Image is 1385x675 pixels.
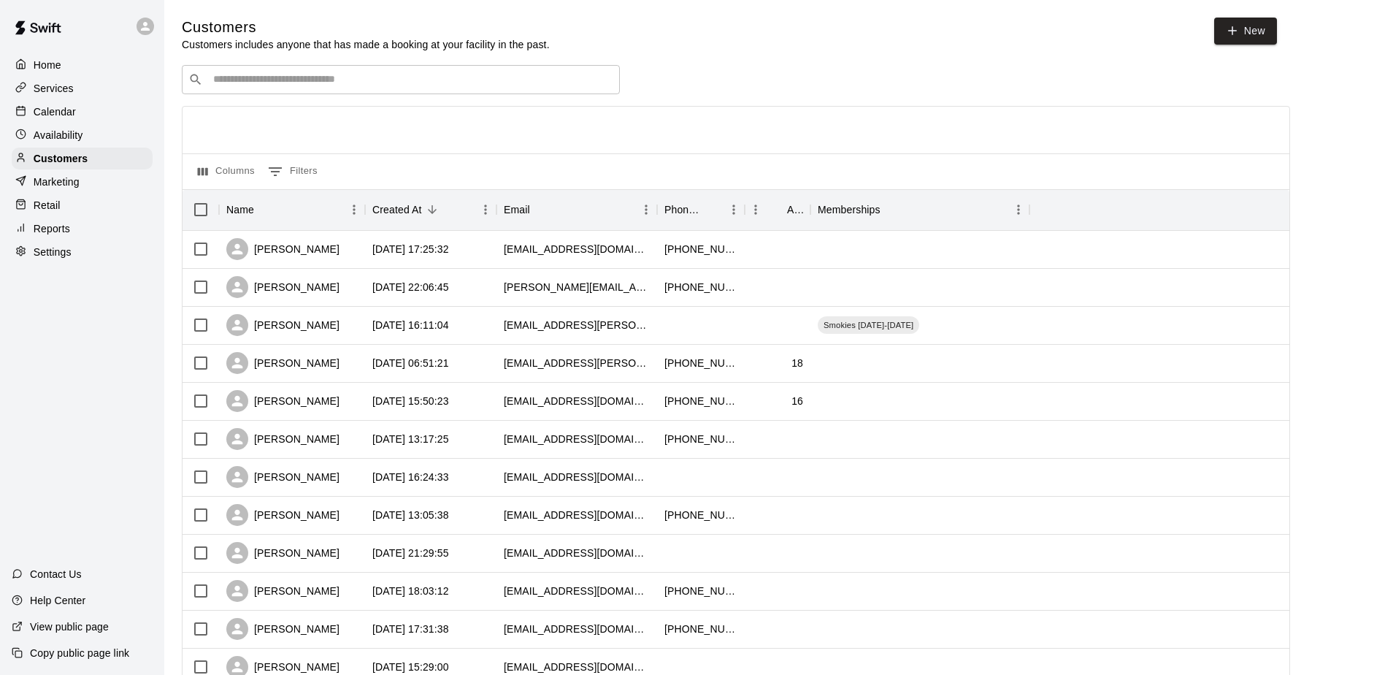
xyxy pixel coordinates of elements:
[226,580,339,602] div: [PERSON_NAME]
[226,542,339,564] div: [PERSON_NAME]
[372,356,449,370] div: 2025-09-09 06:51:21
[34,104,76,119] p: Calendar
[504,432,650,446] div: lsisemore1029@yahoo.com
[372,470,449,484] div: 2025-09-04 16:24:33
[504,622,650,636] div: wicket125@hotmail.com
[226,466,339,488] div: [PERSON_NAME]
[34,245,72,259] p: Settings
[635,199,657,221] button: Menu
[12,218,153,240] a: Reports
[791,394,803,408] div: 16
[530,199,550,220] button: Sort
[664,432,737,446] div: +14232604290
[12,148,153,169] a: Customers
[664,356,737,370] div: +14189327099
[504,660,650,674] div: bo9_uga@yahoo.com
[818,189,881,230] div: Memberships
[422,199,442,220] button: Sort
[504,356,650,370] div: jeromelehoux26@mccallie.org
[504,546,650,560] div: sdunn@thebeth.org
[34,58,61,72] p: Home
[226,352,339,374] div: [PERSON_NAME]
[787,189,803,230] div: Age
[34,175,80,189] p: Marketing
[810,189,1029,230] div: Memberships
[365,189,496,230] div: Created At
[723,199,745,221] button: Menu
[767,199,787,220] button: Sort
[34,221,70,236] p: Reports
[226,390,339,412] div: [PERSON_NAME]
[219,189,365,230] div: Name
[12,77,153,99] a: Services
[12,124,153,146] a: Availability
[182,37,550,52] p: Customers includes anyone that has made a booking at your facility in the past.
[226,276,339,298] div: [PERSON_NAME]
[12,171,153,193] a: Marketing
[818,319,919,331] span: Smokies [DATE]-[DATE]
[182,18,550,37] h5: Customers
[372,318,449,332] div: 2025-09-09 16:11:04
[791,356,803,370] div: 18
[504,189,530,230] div: Email
[745,199,767,221] button: Menu
[504,242,650,256] div: clmoore1220@gmail.com
[496,189,657,230] div: Email
[1214,18,1277,45] a: New
[264,160,321,183] button: Show filters
[372,280,449,294] div: 2025-09-10 22:06:45
[226,189,254,230] div: Name
[664,242,737,256] div: +14238831517
[34,81,74,96] p: Services
[226,238,339,260] div: [PERSON_NAME]
[372,189,422,230] div: Created At
[504,584,650,598] div: daisymball99@gmail.com
[664,394,737,408] div: +18438146700
[702,199,723,220] button: Sort
[372,584,449,598] div: 2025-08-27 18:03:12
[12,194,153,216] a: Retail
[226,618,339,640] div: [PERSON_NAME]
[818,316,919,334] div: Smokies [DATE]-[DATE]
[30,567,82,581] p: Contact Us
[664,584,737,598] div: +14236351735
[182,65,620,94] div: Search customers by name or email
[30,619,109,634] p: View public page
[664,280,737,294] div: +19123207527
[504,280,650,294] div: b.wadkins@yahoo.com
[372,394,449,408] div: 2025-09-06 15:50:23
[372,660,449,674] div: 2025-08-23 15:29:00
[12,101,153,123] a: Calendar
[504,470,650,484] div: lindseyawallin@gmail.com
[504,318,650,332] div: wyatthenderson28@mccallie.org
[504,394,650,408] div: thomasjen011@gmail.com
[657,189,745,230] div: Phone Number
[881,199,901,220] button: Sort
[372,622,449,636] div: 2025-08-25 17:31:38
[343,199,365,221] button: Menu
[372,508,449,522] div: 2025-09-04 13:05:38
[30,646,129,660] p: Copy public page link
[664,622,737,636] div: +14238028532
[664,508,737,522] div: +19316376378
[12,54,153,76] a: Home
[226,314,339,336] div: [PERSON_NAME]
[34,151,88,166] p: Customers
[34,128,83,142] p: Availability
[745,189,810,230] div: Age
[12,241,153,263] a: Settings
[475,199,496,221] button: Menu
[30,593,85,608] p: Help Center
[254,199,275,220] button: Sort
[504,508,650,522] div: jlittle23@yahoo.com
[664,189,702,230] div: Phone Number
[226,428,339,450] div: [PERSON_NAME]
[372,546,449,560] div: 2025-08-28 21:29:55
